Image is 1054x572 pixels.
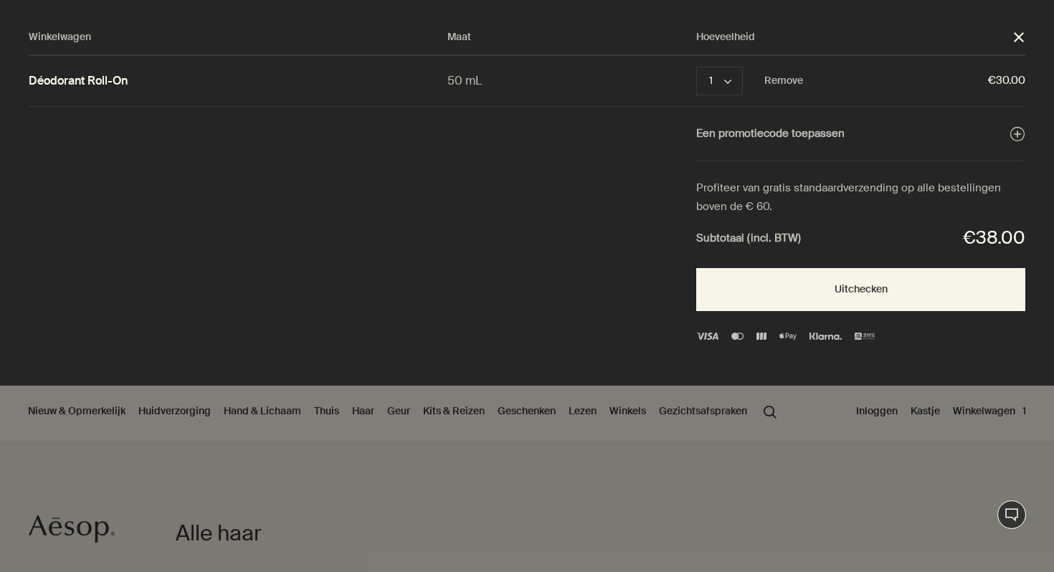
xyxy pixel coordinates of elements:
[696,231,801,245] font: Subtotaal (incl. BTW)
[803,72,1025,90] span: €30.00
[764,72,803,90] button: Remove
[997,500,1026,529] button: Chat direct
[696,333,718,340] img: Visa-logo
[810,333,841,340] img: Klarna (1)
[696,181,1001,214] font: Profiteer van gratis standaardverzending op alle bestellingen boven de € 60.
[696,125,1025,143] button: Een promotiecode toepassen
[29,30,91,43] font: Winkelwagen
[447,71,697,90] div: 50 mL
[447,30,471,43] font: Maat
[1012,31,1025,44] button: Dichtbij
[696,268,1025,311] button: Uitchecken
[963,223,1025,254] div: €38.00
[696,126,845,140] font: Een promotiecode toepassen
[855,333,875,340] img: alipay-logo
[756,333,766,340] img: JBC-logo
[696,67,743,95] button: Quantity 1
[1000,502,1023,528] font: Chat direct
[779,333,797,340] img: Apple Pay
[696,30,755,43] font: Hoeveelheid
[29,74,128,89] a: Déodorant Roll-On
[731,333,743,340] img: Mastercard-logo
